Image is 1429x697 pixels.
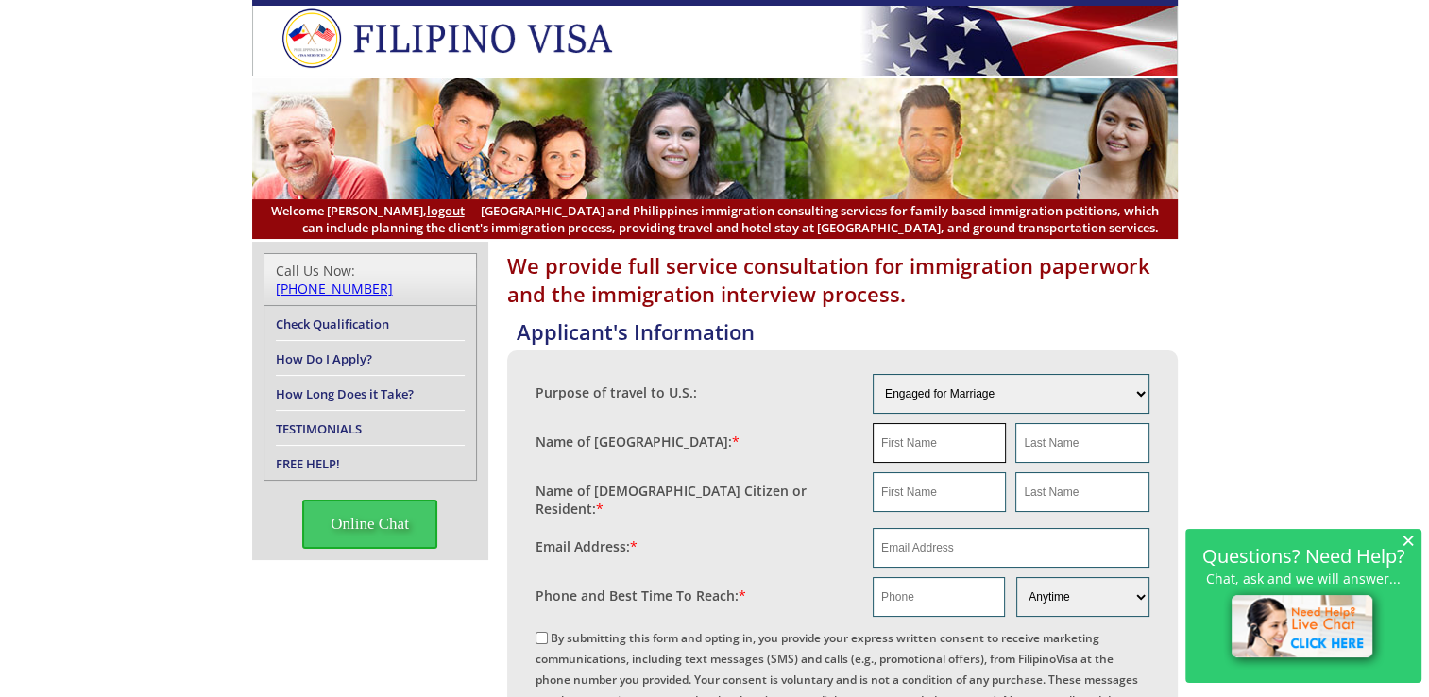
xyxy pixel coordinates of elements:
input: Email Address [873,528,1149,568]
a: [PHONE_NUMBER] [276,280,393,297]
label: Name of [DEMOGRAPHIC_DATA] Citizen or Resident: [536,482,855,518]
label: Purpose of travel to U.S.: [536,383,697,401]
span: Online Chat [302,500,437,549]
span: × [1402,532,1415,548]
label: Email Address: [536,537,638,555]
input: First Name [873,472,1006,512]
h2: Questions? Need Help? [1195,548,1412,564]
input: By submitting this form and opting in, you provide your express written consent to receive market... [536,632,548,644]
label: Phone and Best Time To Reach: [536,586,746,604]
input: First Name [873,423,1006,463]
a: How Long Does it Take? [276,385,414,402]
input: Phone [873,577,1005,617]
a: Check Qualification [276,315,389,332]
p: Chat, ask and we will answer... [1195,570,1412,586]
span: [GEOGRAPHIC_DATA] and Philippines immigration consulting services for family based immigration pe... [271,202,1159,236]
a: logout [427,202,465,219]
select: Phone and Best Reach Time are required. [1016,577,1148,617]
a: TESTIMONIALS [276,420,362,437]
a: FREE HELP! [276,455,340,472]
h1: We provide full service consultation for immigration paperwork and the immigration interview proc... [507,251,1178,308]
input: Last Name [1015,423,1148,463]
h4: Applicant's Information [517,317,1178,346]
img: live-chat-icon.png [1223,586,1385,670]
label: Name of [GEOGRAPHIC_DATA]: [536,433,740,450]
a: How Do I Apply? [276,350,372,367]
div: Call Us Now: [276,262,465,297]
span: Welcome [PERSON_NAME], [271,202,465,219]
input: Last Name [1015,472,1148,512]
